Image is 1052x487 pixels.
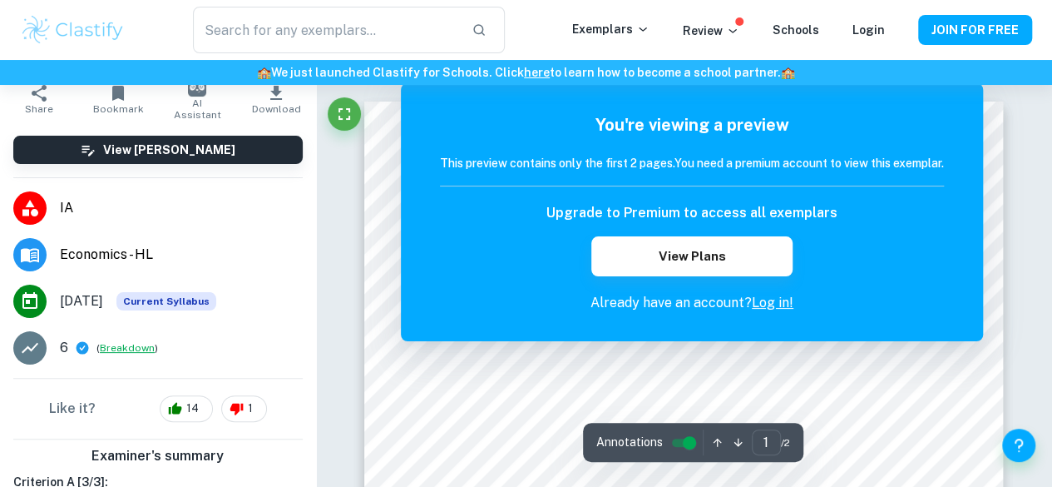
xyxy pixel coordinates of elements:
a: Log in! [752,295,793,311]
p: Exemplars [572,20,649,38]
a: here [524,66,550,79]
button: JOIN FOR FREE [918,15,1032,45]
span: ( ) [96,340,158,356]
span: Annotations [596,434,663,451]
div: 1 [221,395,267,422]
span: Economics - HL [60,245,303,265]
div: This exemplar is based on the current syllabus. Feel free to refer to it for inspiration/ideas wh... [116,292,216,311]
h5: You're viewing a preview [440,112,944,137]
h6: We just launched Clastify for Schools. Click to learn how to become a school partner. [3,63,1049,82]
button: AI Assistant [158,76,237,122]
p: 6 [60,338,68,358]
h6: Like it? [49,399,96,419]
p: Already have an account? [440,293,944,313]
button: Fullscreen [328,97,361,131]
input: Search for any exemplars... [193,7,459,53]
button: Help and Feedback [1002,429,1035,462]
span: 14 [177,400,208,417]
div: 14 [160,395,213,422]
h6: This preview contains only the first 2 pages. You need a premium account to view this exemplar. [440,154,944,172]
span: [DATE] [60,291,103,311]
span: AI Assistant [168,97,227,121]
button: Download [237,76,316,122]
a: Login [852,23,885,37]
img: Clastify logo [20,13,126,47]
button: View Plans [591,236,793,276]
span: IA [60,198,303,218]
span: 🏫 [781,66,795,79]
h6: View [PERSON_NAME] [103,141,235,159]
span: 1 [239,400,262,417]
span: 🏫 [257,66,271,79]
button: View [PERSON_NAME] [13,136,303,164]
span: Current Syllabus [116,292,216,311]
button: Breakdown [100,340,155,355]
img: AI Assistant [188,78,206,97]
a: Schools [773,23,819,37]
h6: Examiner's summary [7,446,309,466]
span: Share [25,103,53,115]
button: Bookmark [79,76,158,122]
span: / 2 [781,435,790,450]
span: Bookmark [93,103,144,115]
h6: Upgrade to Premium to access all exemplars [546,203,837,223]
span: Download [252,103,301,115]
p: Review [683,22,739,40]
